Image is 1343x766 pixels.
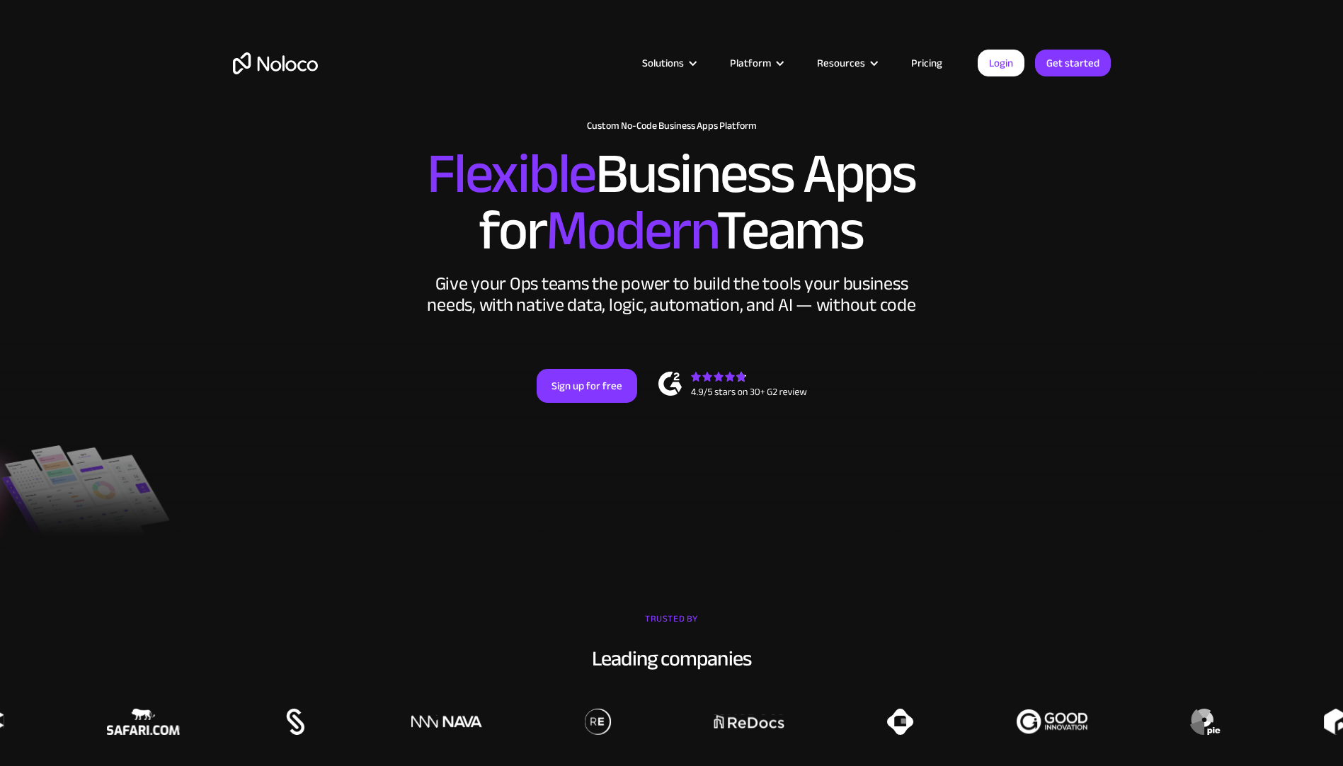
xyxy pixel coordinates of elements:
[1035,50,1111,76] a: Get started
[537,369,637,403] a: Sign up for free
[730,54,771,72] div: Platform
[233,52,318,74] a: home
[624,54,712,72] div: Solutions
[799,54,893,72] div: Resources
[817,54,865,72] div: Resources
[978,50,1024,76] a: Login
[893,54,960,72] a: Pricing
[427,121,595,227] span: Flexible
[424,273,920,316] div: Give your Ops teams the power to build the tools your business needs, with native data, logic, au...
[233,146,1111,259] h2: Business Apps for Teams
[546,178,716,283] span: Modern
[642,54,684,72] div: Solutions
[712,54,799,72] div: Platform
